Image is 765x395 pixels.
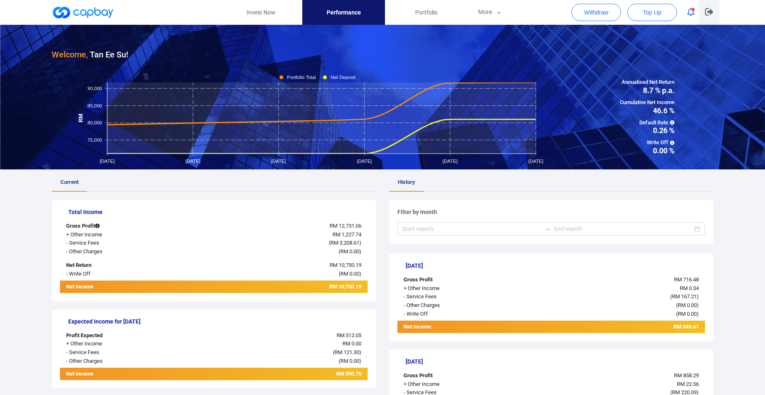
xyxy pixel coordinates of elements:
h5: Total Income [68,208,368,216]
tspan: [DATE] [271,159,286,164]
span: 8.7 % p.a. [620,87,674,94]
div: Net Income [60,370,188,380]
span: RM 1,227.74 [332,231,361,238]
div: Gross Profit [397,276,526,284]
div: ( ) [188,270,368,278]
span: Portfolio [415,8,437,17]
div: ( ) [188,247,368,256]
h3: Tan Ee Su ! [52,48,128,61]
input: Start month [402,224,541,233]
tspan: [DATE] [357,159,372,164]
tspan: [DATE] [185,159,200,164]
span: Write Off [620,138,674,147]
div: ( ) [188,239,368,247]
span: RM 0.00 [678,302,697,308]
input: End month [554,224,693,233]
h5: [DATE] [406,358,705,365]
span: RM 10,750.19 [330,262,361,268]
div: - Service Fees [60,239,188,247]
span: 0.26 % [620,127,674,134]
div: ( ) [188,357,368,366]
span: RM 0.00 [678,311,697,317]
h5: [DATE] [406,262,705,269]
div: ( ) [526,293,705,301]
span: RM 858.29 [674,372,699,378]
tspan: [DATE] [528,159,543,164]
div: Net Income [60,283,188,293]
div: - Service Fees [397,293,526,301]
div: Net Income [397,323,526,333]
div: - Other Charges [397,301,526,310]
span: RM 549.61 [674,324,699,330]
div: - Write Off [397,310,526,319]
div: Net Return [60,261,188,270]
div: Profit Expected [60,331,188,340]
span: RM 12,731.06 [330,223,361,229]
div: Gross Profit [60,222,188,231]
span: to [544,226,551,232]
span: Top Up [643,8,661,17]
tspan: [DATE] [442,159,457,164]
span: RM 716.48 [674,276,699,283]
button: Top Up [627,4,677,21]
div: + Other Income [60,231,188,239]
div: ( ) [526,310,705,319]
span: Cumulative Net Income [620,98,674,107]
tspan: 90,000 [87,86,102,91]
div: - Other Charges [60,247,188,256]
span: RM 167.21 [672,293,697,300]
div: Gross Profit [397,371,526,380]
tspan: Net Deposit [331,75,356,80]
div: - Write Off [60,270,188,278]
span: Welcome, [52,50,88,59]
div: + Other Income [397,284,526,293]
tspan: 85,000 [87,103,102,108]
tspan: Portfolio Total [287,75,316,80]
span: RM 0.00 [342,340,361,347]
span: RM 512.05 [337,332,361,338]
h5: Filter by month [397,208,705,216]
span: History [398,179,415,185]
span: Performance [327,8,361,17]
span: 46.6 % [620,107,674,114]
tspan: 80,000 [87,120,102,125]
span: 0.00 % [620,147,674,155]
span: Current [60,179,79,185]
h5: Expected Income for [DATE] [68,318,368,325]
div: - Service Fees [60,348,188,357]
span: Annualised Net Return [620,78,674,87]
tspan: 75,000 [87,137,102,142]
button: Withdraw [571,4,621,21]
span: RM 10,750.19 [329,283,361,290]
div: - Other Charges [60,357,188,366]
span: RM 0.00 [340,248,359,255]
span: Default Rate [620,119,674,127]
div: ( ) [526,301,705,310]
div: + Other Income [60,340,188,348]
span: RM 0.00 [340,358,359,364]
span: RM 121.30 [335,349,359,355]
span: RM 0.34 [680,285,699,291]
tspan: [DATE] [100,159,115,164]
div: ( ) [188,348,368,357]
span: RM 3,208.61 [330,240,359,246]
span: swap-right [544,226,551,232]
span: RM 0.00 [340,271,359,277]
span: RM 22.56 [677,381,699,387]
div: + Other Income [397,380,526,389]
tspan: RM [78,114,84,122]
span: RM 390.75 [336,371,361,377]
